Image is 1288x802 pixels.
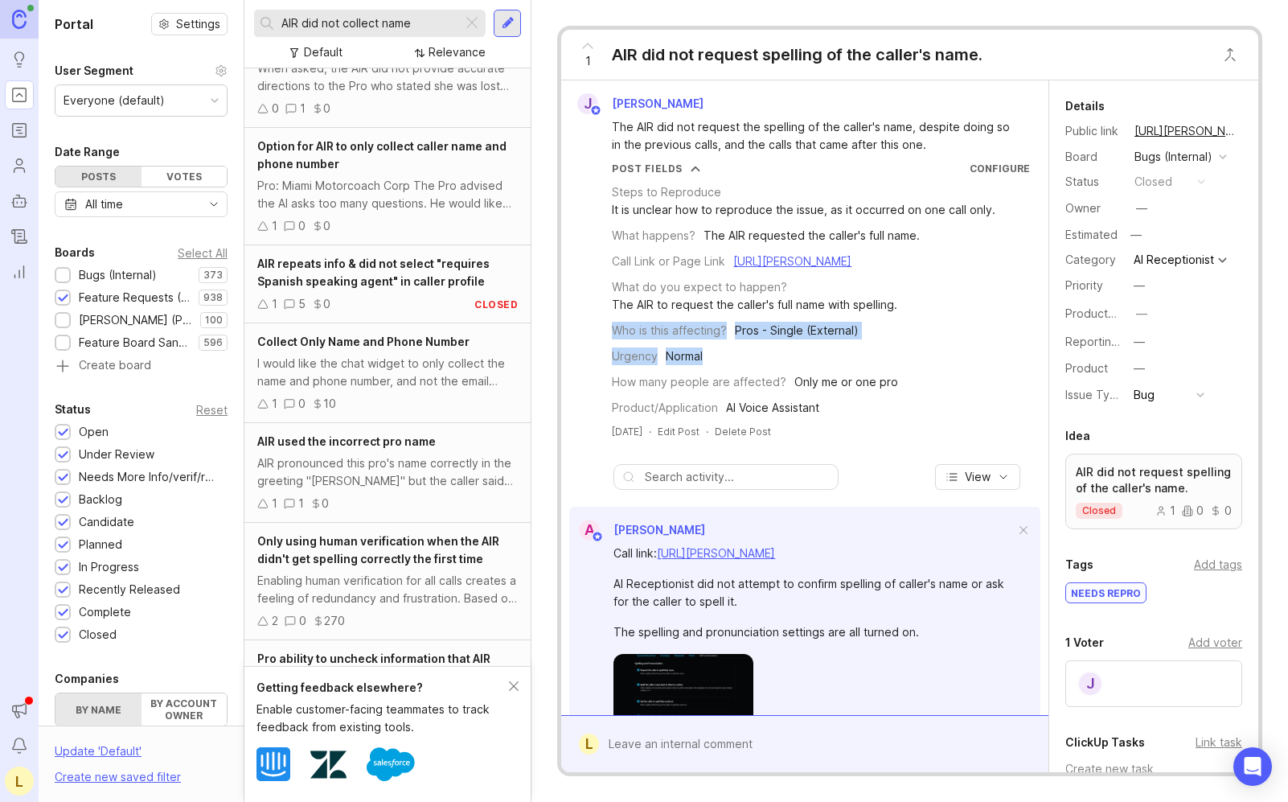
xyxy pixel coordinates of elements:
[703,227,920,245] div: The AIR requested the caller's full name.
[613,523,705,537] span: [PERSON_NAME]
[666,348,703,365] div: Normal
[272,295,277,313] div: 1
[55,768,181,786] div: Create new saved filter
[1134,173,1172,191] div: closed
[79,603,131,621] div: Complete
[706,425,708,438] div: ·
[429,43,486,61] div: Relevance
[612,425,642,438] a: [DATE]
[79,581,180,598] div: Recently Released
[612,97,703,110] span: [PERSON_NAME]
[196,405,228,414] div: Reset
[5,151,34,180] a: Users
[612,373,786,391] div: How many people are affected?
[1134,148,1212,166] div: Bugs (Internal)
[612,227,695,245] div: What happens?
[1082,504,1116,517] p: closed
[64,92,165,109] div: Everyone (default)
[79,334,191,352] div: Feature Board Sandbox [DATE]
[612,278,787,296] div: What do you expect to happen?
[79,423,109,441] div: Open
[1076,464,1232,496] p: AIR did not request spelling of the caller's name.
[735,322,859,339] div: Pros - Single (External)
[55,669,119,689] div: Companies
[244,523,531,640] a: Only using human verification when the AIR didn't get spelling correctly the first timeEnabling h...
[1188,634,1242,652] div: Add voter
[649,425,651,438] div: ·
[79,446,154,463] div: Under Review
[201,198,227,211] svg: toggle icon
[613,575,1015,611] div: AI Receptionist did not attempt to confirm spelling of caller's name or ask for the caller to spe...
[79,626,117,644] div: Closed
[1065,760,1242,778] div: Create new task
[257,434,436,448] span: AIR used the incorrect pro name
[323,295,330,313] div: 0
[1065,335,1151,348] label: Reporting Team
[5,116,34,145] a: Roadmaps
[300,100,306,117] div: 1
[151,13,228,35] button: Settings
[1130,121,1242,142] a: [URL][PERSON_NAME]
[324,612,345,630] div: 270
[5,257,34,286] a: Reporting
[613,623,1015,641] div: The spelling and pronunciation settings are all turned on.
[79,491,122,508] div: Backlog
[244,128,531,245] a: Option for AIR to only collect caller name and phone numberPro: Miami Motorcoach Corp The Pro adv...
[1065,426,1090,446] div: Idea
[244,423,531,523] a: AIR used the incorrect pro nameAIR pronounced this pro's name correctly in the greeting "[PERSON_...
[1065,306,1151,320] label: ProductboardID
[244,28,531,128] a: AIR Did Not Use DirectionsWhen asked, the AIR did not provide accurate directions to the Pro who ...
[176,16,220,32] span: Settings
[612,162,683,175] div: Post Fields
[1065,97,1105,116] div: Details
[612,43,982,66] div: AIR did not request spelling of the caller's name.
[5,222,34,251] a: Changelog
[5,696,34,725] button: Announcements
[1134,360,1145,377] div: —
[612,348,658,365] div: Urgency
[612,183,721,201] div: Steps to Reproduce
[257,177,518,212] div: Pro: Miami Motorcoach Corp The Pro advised the AI asks too many questions. He would like the AI t...
[1210,505,1232,516] div: 0
[203,336,223,349] p: 596
[203,291,223,304] p: 938
[12,10,27,28] img: Canny Home
[1065,199,1122,217] div: Owner
[272,495,277,512] div: 1
[579,520,600,541] div: A
[590,105,602,117] img: member badge
[1065,454,1242,529] a: AIR did not request spelling of the caller's name.closed100
[79,266,157,284] div: Bugs (Internal)
[299,612,306,630] div: 0
[55,14,93,34] h1: Portal
[142,693,228,726] label: By account owner
[592,531,604,543] img: member badge
[577,93,598,114] div: J
[1065,388,1124,401] label: Issue Type
[310,746,347,783] img: Zendesk logo
[613,545,1015,562] div: Call link:
[257,139,507,171] span: Option for AIR to only collect caller name and phone number
[613,654,753,734] img: https://canny-assets.io/images/4f9c66a1efd7009597dbe6e40d88ebbd.png
[5,80,34,109] a: Portal
[794,373,898,391] div: Only me or one pro
[612,201,995,219] div: It is unclear how to reproduce the issue, as it occurred on one call only.
[1065,229,1118,241] div: Estimated
[1126,224,1146,245] div: —
[323,100,330,117] div: 0
[79,536,122,553] div: Planned
[1065,148,1122,166] div: Board
[256,747,290,781] img: Intercom logo
[970,162,1030,175] a: Configure
[272,395,277,413] div: 1
[1065,633,1104,652] div: 1 Voter
[244,245,531,323] a: AIR repeats info & did not select "requires Spanish speaking agent" in caller profile150closed
[1134,254,1214,265] div: AI Receptionist
[5,731,34,760] button: Notifications
[1134,277,1145,294] div: —
[323,395,336,413] div: 10
[569,520,705,541] a: A[PERSON_NAME]
[579,734,599,755] div: L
